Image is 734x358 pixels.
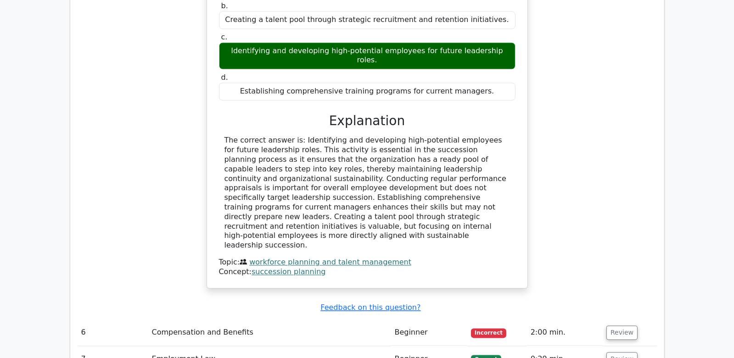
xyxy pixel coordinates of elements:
span: d. [221,73,228,82]
span: Incorrect [471,328,506,337]
td: 2:00 min. [527,319,603,346]
a: succession planning [252,267,325,276]
div: Topic: [219,258,515,267]
div: Establishing comprehensive training programs for current managers. [219,83,515,100]
a: workforce planning and talent management [249,258,411,266]
div: The correct answer is: Identifying and developing high-potential employees for future leadership ... [224,136,510,250]
td: Beginner [391,319,468,346]
span: b. [221,1,228,10]
div: Concept: [219,267,515,277]
a: Feedback on this question? [320,303,420,312]
span: c. [221,33,228,41]
h3: Explanation [224,113,510,129]
button: Review [606,325,638,340]
td: Compensation and Benefits [148,319,391,346]
div: Creating a talent pool through strategic recruitment and retention initiatives. [219,11,515,29]
td: 6 [78,319,148,346]
div: Identifying and developing high-potential employees for future leadership roles. [219,42,515,70]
